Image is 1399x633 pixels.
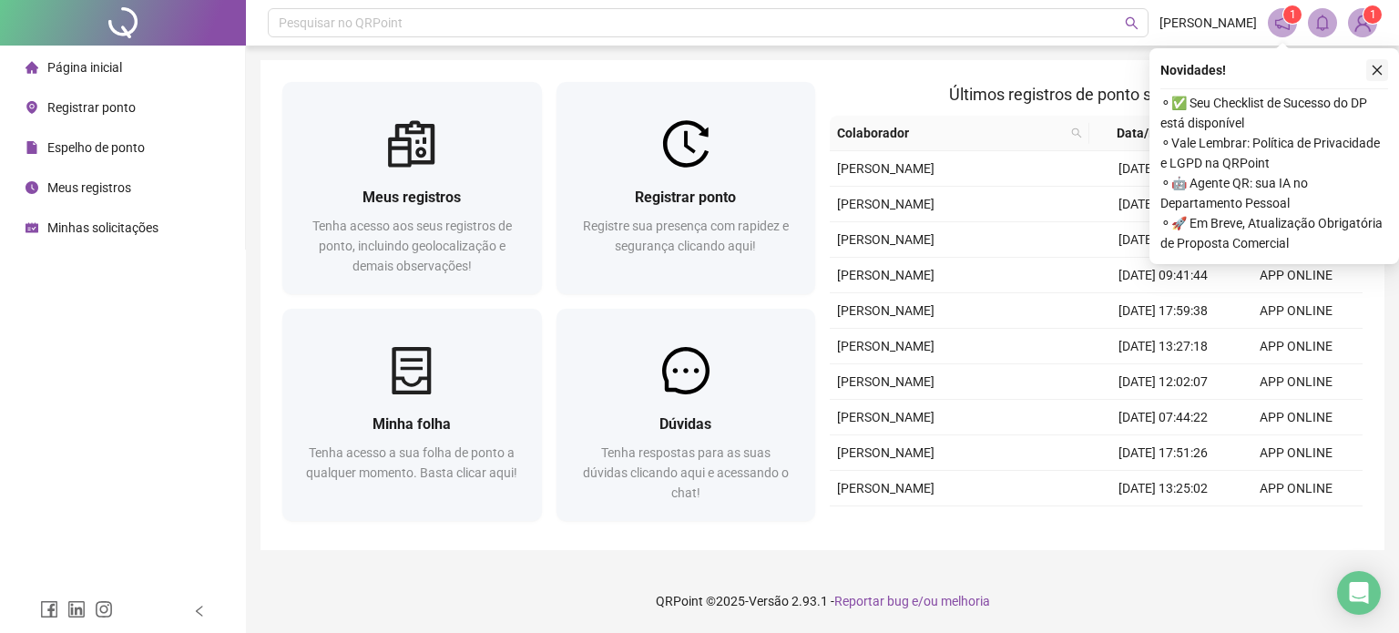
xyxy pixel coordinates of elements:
[557,309,816,521] a: DúvidasTenha respostas para as suas dúvidas clicando aqui e acessando o chat!
[1230,329,1363,364] td: APP ONLINE
[837,445,934,460] span: [PERSON_NAME]
[373,415,451,433] span: Minha folha
[1230,471,1363,506] td: APP ONLINE
[1071,128,1082,138] span: search
[246,569,1399,633] footer: QRPoint © 2025 - 2.93.1 -
[1097,471,1230,506] td: [DATE] 13:25:02
[1097,435,1230,471] td: [DATE] 17:51:26
[837,197,934,211] span: [PERSON_NAME]
[1230,506,1363,542] td: APP ONLINE
[837,481,934,495] span: [PERSON_NAME]
[1097,400,1230,435] td: [DATE] 07:44:22
[26,181,38,194] span: clock-circle
[1160,133,1388,173] span: ⚬ Vale Lembrar: Política de Privacidade e LGPD na QRPoint
[837,161,934,176] span: [PERSON_NAME]
[1230,258,1363,293] td: APP ONLINE
[837,268,934,282] span: [PERSON_NAME]
[363,189,461,206] span: Meus registros
[749,594,789,608] span: Versão
[26,221,38,234] span: schedule
[1097,187,1230,222] td: [DATE] 13:24:12
[47,220,158,235] span: Minhas solicitações
[583,445,789,500] span: Tenha respostas para as suas dúvidas clicando aqui e acessando o chat!
[1230,400,1363,435] td: APP ONLINE
[1089,116,1219,151] th: Data/Hora
[1097,329,1230,364] td: [DATE] 13:27:18
[95,600,113,618] span: instagram
[837,123,1064,143] span: Colaborador
[312,219,512,273] span: Tenha acesso aos seus registros de ponto, incluindo geolocalização e demais observações!
[1349,9,1376,36] img: 81652
[1159,13,1257,33] span: [PERSON_NAME]
[67,600,86,618] span: linkedin
[1097,293,1230,329] td: [DATE] 17:59:38
[26,101,38,114] span: environment
[837,303,934,318] span: [PERSON_NAME]
[1097,258,1230,293] td: [DATE] 09:41:44
[193,605,206,618] span: left
[1160,60,1226,80] span: Novidades !
[1283,5,1302,24] sup: 1
[1097,123,1197,143] span: Data/Hora
[1067,119,1086,147] span: search
[1230,435,1363,471] td: APP ONLINE
[47,180,131,195] span: Meus registros
[1230,364,1363,400] td: APP ONLINE
[837,410,934,424] span: [PERSON_NAME]
[1160,93,1388,133] span: ⚬ ✅ Seu Checklist de Sucesso do DP está disponível
[1230,293,1363,329] td: APP ONLINE
[47,140,145,155] span: Espelho de ponto
[47,100,136,115] span: Registrar ponto
[1125,16,1139,30] span: search
[1097,151,1230,187] td: [DATE] 17:37:05
[1363,5,1382,24] sup: Atualize o seu contato no menu Meus Dados
[1097,364,1230,400] td: [DATE] 12:02:07
[1097,506,1230,542] td: [DATE] 11:51:32
[1097,222,1230,258] td: [DATE] 11:52:44
[1314,15,1331,31] span: bell
[282,309,542,521] a: Minha folhaTenha acesso a sua folha de ponto a qualquer momento. Basta clicar aqui!
[949,85,1243,104] span: Últimos registros de ponto sincronizados
[1370,8,1376,21] span: 1
[837,374,934,389] span: [PERSON_NAME]
[306,445,517,480] span: Tenha acesso a sua folha de ponto a qualquer momento. Basta clicar aqui!
[40,600,58,618] span: facebook
[834,594,990,608] span: Reportar bug e/ou melhoria
[635,189,736,206] span: Registrar ponto
[557,82,816,294] a: Registrar pontoRegistre sua presença com rapidez e segurança clicando aqui!
[26,61,38,74] span: home
[282,82,542,294] a: Meus registrosTenha acesso aos seus registros de ponto, incluindo geolocalização e demais observa...
[26,141,38,154] span: file
[837,339,934,353] span: [PERSON_NAME]
[583,219,789,253] span: Registre sua presença com rapidez e segurança clicando aqui!
[1160,173,1388,213] span: ⚬ 🤖 Agente QR: sua IA no Departamento Pessoal
[1160,213,1388,253] span: ⚬ 🚀 Em Breve, Atualização Obrigatória de Proposta Comercial
[1371,64,1384,77] span: close
[47,60,122,75] span: Página inicial
[659,415,711,433] span: Dúvidas
[837,232,934,247] span: [PERSON_NAME]
[1274,15,1291,31] span: notification
[1337,571,1381,615] div: Open Intercom Messenger
[1290,8,1296,21] span: 1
